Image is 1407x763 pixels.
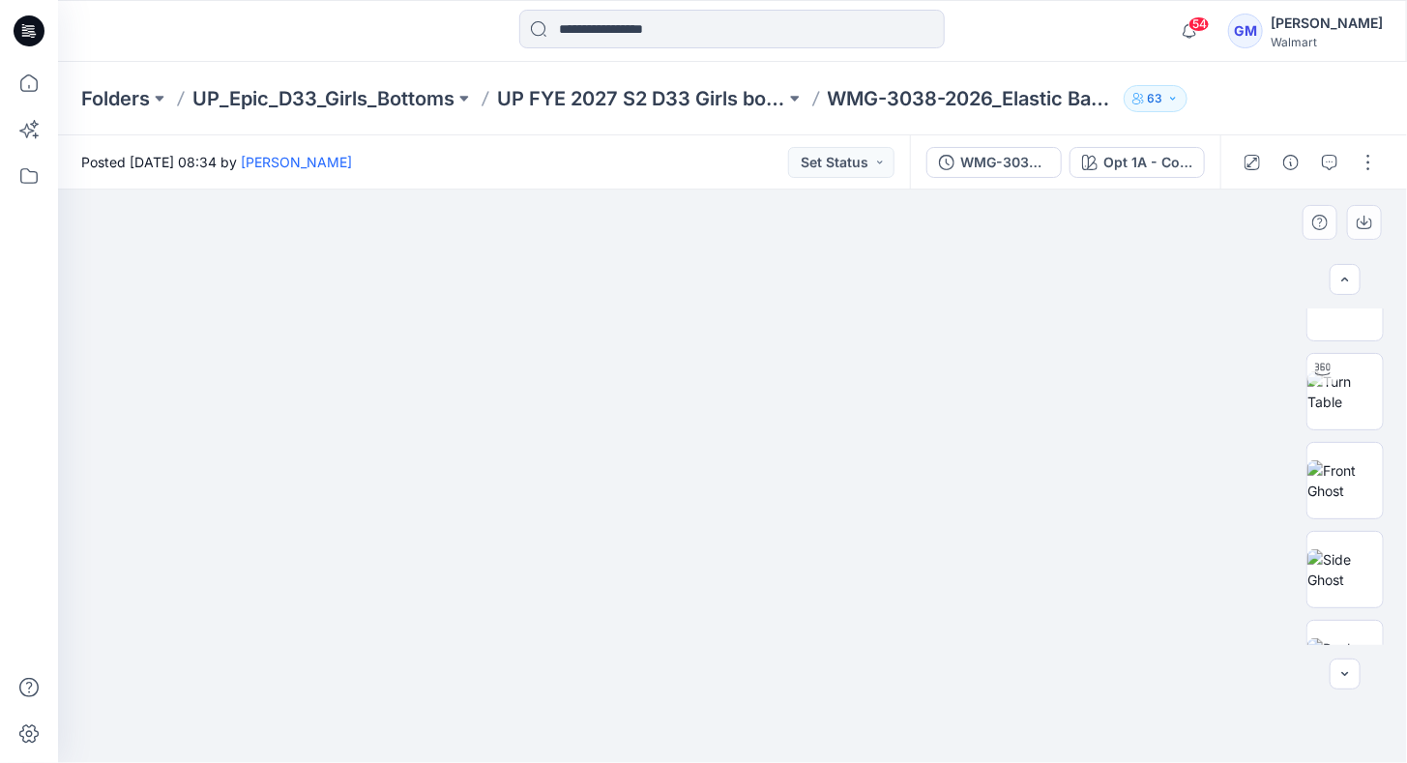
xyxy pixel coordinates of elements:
[241,154,352,170] a: [PERSON_NAME]
[960,152,1049,173] div: WMG-3038-2026_Elastic Back 5pkt Denim Shorts 3 Inseam_Full Colorway
[1307,371,1383,412] img: Turn Table
[1307,549,1383,590] img: Side Ghost
[1148,88,1163,109] p: 63
[926,147,1062,178] button: WMG-3038-2026_Elastic Back 5pkt Denim Shorts 3 Inseam_Full Colorway
[1271,12,1383,35] div: [PERSON_NAME]
[1103,152,1192,173] div: Opt 1A - Cost Opt - Soft Silver
[81,85,150,112] a: Folders
[1228,14,1263,48] div: GM
[1070,147,1205,178] button: Opt 1A - Cost Opt - Soft Silver
[1188,16,1210,32] span: 54
[1124,85,1187,112] button: 63
[828,85,1116,112] p: WMG-3038-2026_Elastic Back 5pkt Denim Shorts 3 Inseam - Cost Opt
[1307,460,1383,501] img: Front Ghost
[1307,638,1383,679] img: Back Ghost
[1275,147,1306,178] button: Details
[81,152,352,172] span: Posted [DATE] 08:34 by
[192,85,454,112] a: UP_Epic_D33_Girls_Bottoms
[497,85,785,112] a: UP FYE 2027 S2 D33 Girls bottoms Epic
[1271,35,1383,49] div: Walmart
